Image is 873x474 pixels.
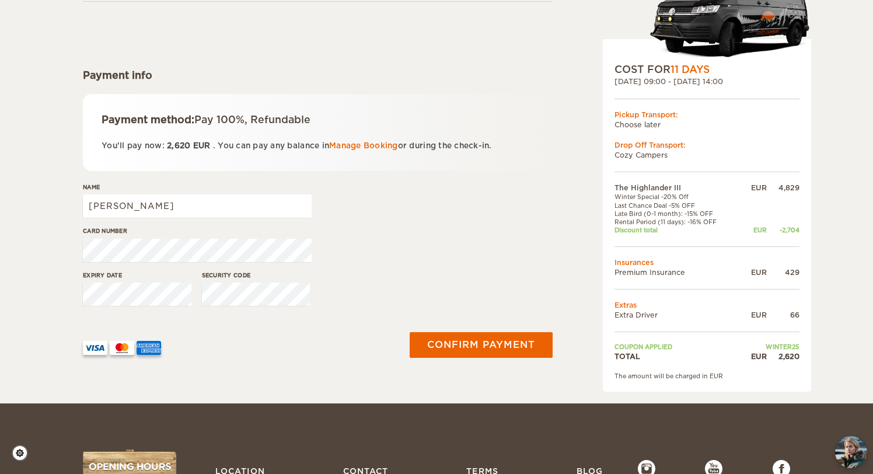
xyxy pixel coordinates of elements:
[83,226,312,235] label: Card number
[767,351,799,361] div: 2,620
[835,436,867,468] img: Freyja at Cozy Campers
[167,141,190,150] span: 2,620
[767,267,799,277] div: 429
[614,110,799,120] div: Pickup Transport:
[740,351,767,361] div: EUR
[614,120,799,130] td: Choose later
[12,445,36,461] a: Cookie settings
[740,267,767,277] div: EUR
[83,271,191,280] label: Expiry date
[110,341,134,355] img: mastercard
[614,150,799,160] td: Cozy Campers
[614,183,740,193] td: The Highlander III
[740,226,767,234] div: EUR
[614,226,740,234] td: Discount total
[83,341,107,355] img: VISA
[740,343,799,351] td: WINTER25
[614,210,740,218] td: Late Bird (0-1 month): -15% OFF
[671,64,710,75] span: 11 Days
[410,332,553,358] button: Confirm payment
[740,183,767,193] div: EUR
[102,113,534,127] div: Payment method:
[740,310,767,320] div: EUR
[137,341,161,355] img: AMEX
[102,139,534,152] p: You'll pay now: . You can pay any balance in or during the check-in.
[83,68,553,82] div: Payment info
[767,183,799,193] div: 4,829
[614,343,740,351] td: Coupon applied
[329,141,398,150] a: Manage Booking
[614,76,799,86] div: [DATE] 09:00 - [DATE] 14:00
[614,140,799,150] div: Drop Off Transport:
[83,183,312,191] label: Name
[767,310,799,320] div: 66
[614,351,740,361] td: TOTAL
[614,267,740,277] td: Premium Insurance
[193,141,211,150] span: EUR
[202,271,310,280] label: Security code
[614,201,740,210] td: Last Chance Deal -5% OFF
[767,226,799,234] div: -2,704
[614,257,799,267] td: Insurances
[614,218,740,226] td: Rental Period (11 days): -16% OFF
[194,114,310,126] span: Pay 100%, Refundable
[835,436,867,468] button: chat-button
[614,310,740,320] td: Extra Driver
[614,300,799,310] td: Extras
[614,62,799,76] div: COST FOR
[614,193,740,201] td: Winter Special -20% Off
[614,372,799,380] div: The amount will be charged in EUR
